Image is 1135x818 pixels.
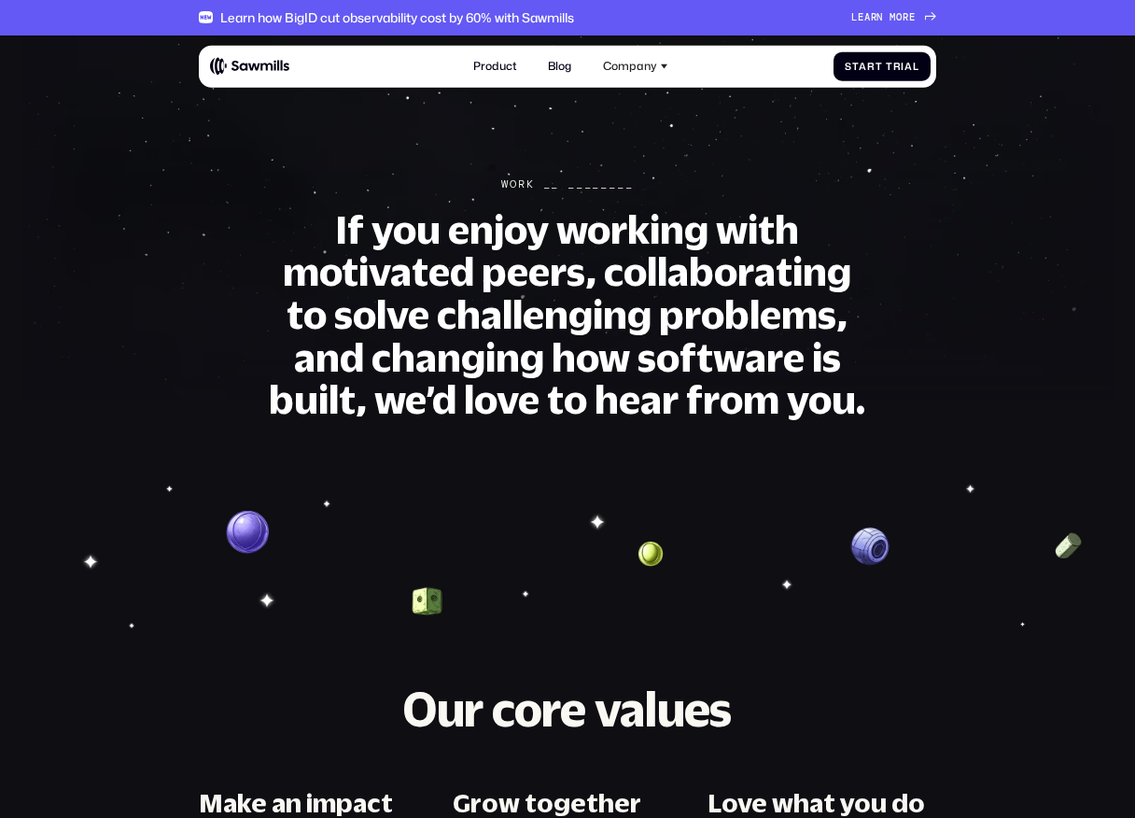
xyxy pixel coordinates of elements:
[859,60,867,72] span: a
[904,60,913,72] span: a
[851,11,936,23] a: Learnmore
[890,11,896,23] span: m
[858,11,864,23] span: e
[199,686,936,732] h2: Our core values
[266,208,869,421] h1: If you enjoy working with motivated peers, collaborating to solve challenging problems, and chang...
[893,60,902,72] span: r
[539,50,580,81] a: Blog
[834,51,932,80] a: StartTrial
[896,11,903,23] span: o
[876,11,883,23] span: n
[845,60,852,72] span: S
[852,60,860,72] span: t
[864,11,871,23] span: a
[465,50,525,81] a: Product
[594,50,676,81] div: Company
[220,10,574,25] div: Learn how BigID cut observability cost by 60% with Sawmills
[501,177,633,191] div: Work __ ________
[851,11,858,23] span: L
[901,60,904,72] span: i
[909,11,916,23] span: e
[903,11,909,23] span: r
[603,60,657,74] div: Company
[876,60,883,72] span: t
[867,60,876,72] span: r
[886,60,893,72] span: T
[871,11,877,23] span: r
[913,60,919,72] span: l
